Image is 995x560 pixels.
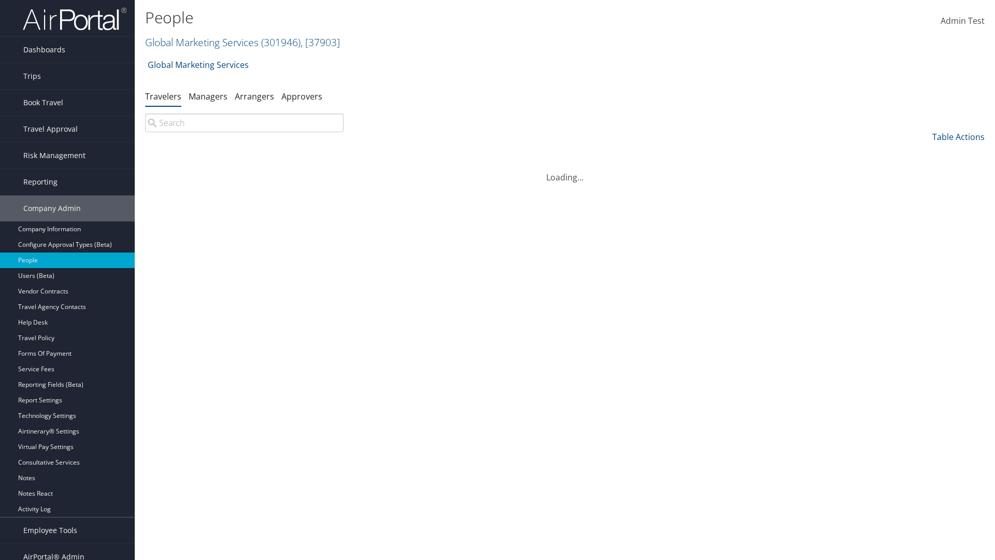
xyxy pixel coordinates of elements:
span: Trips [23,63,41,89]
span: Employee Tools [23,517,77,543]
span: Book Travel [23,90,63,116]
span: Reporting [23,169,58,195]
span: , [ 37903 ] [301,35,340,49]
a: Global Marketing Services [145,35,340,49]
span: Admin Test [941,15,985,26]
a: Arrangers [235,91,274,102]
a: Managers [189,91,228,102]
h1: People [145,7,705,29]
a: Global Marketing Services [148,54,249,75]
span: Company Admin [23,195,81,221]
span: Travel Approval [23,116,78,142]
a: Admin Test [941,5,985,37]
input: Search [145,114,344,132]
img: airportal-logo.png [23,7,126,31]
a: Approvers [281,91,322,102]
div: Loading... [145,159,985,184]
span: ( 301946 ) [261,35,301,49]
span: Dashboards [23,37,65,63]
a: Travelers [145,91,181,102]
a: Table Actions [932,131,985,143]
span: Risk Management [23,143,86,169]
